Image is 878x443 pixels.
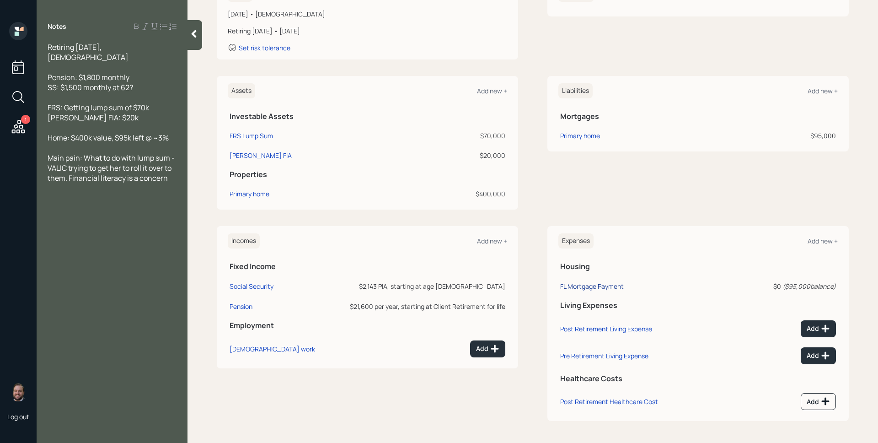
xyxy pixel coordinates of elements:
button: Add [801,393,836,410]
div: $400,000 [415,189,505,199]
div: [DEMOGRAPHIC_DATA] work [230,345,315,353]
div: $2,143 PIA, starting at age [DEMOGRAPHIC_DATA] [330,281,505,291]
div: Add [807,397,830,406]
div: $95,000 [727,131,836,140]
div: $0 [729,281,836,291]
div: Primary home [560,131,600,140]
div: Primary home [230,189,269,199]
div: $70,000 [415,131,505,140]
div: $20,000 [415,151,505,160]
button: Add [801,347,836,364]
h6: Expenses [558,233,594,249]
span: Home: $400k value, $95k left @ ~3% [48,133,169,143]
h5: Employment [230,321,505,330]
div: $21,600 per year, starting at Client Retirement for life [330,302,505,311]
h5: Mortgages [560,112,836,121]
span: Retiring [DATE], [DEMOGRAPHIC_DATA] [48,42,128,62]
div: Add new + [808,237,838,245]
div: FRS Lump Sum [230,131,273,140]
button: Add [801,320,836,337]
div: [PERSON_NAME] FIA [230,151,292,160]
label: Notes [48,22,66,31]
h6: Liabilities [558,83,593,98]
div: Add new + [477,86,507,95]
div: Add new + [477,237,507,245]
div: Set risk tolerance [239,43,290,52]
div: Add [476,344,499,353]
i: ( $95,000 balance) [782,282,836,291]
span: Main pain: What to do with lump sum - VALIC trying to get her to roll it over to them. Financial ... [48,153,176,183]
div: Post Retirement Healthcare Cost [560,397,658,406]
div: Post Retirement Living Expense [560,324,652,333]
div: Pre Retirement Living Expense [560,351,648,360]
div: Log out [7,412,29,421]
div: Pension [230,302,252,311]
img: james-distasi-headshot.png [9,383,27,401]
div: 1 [21,115,30,124]
span: FRS: Getting lump sum of $70k [PERSON_NAME] FIA: $20k [48,103,149,123]
div: [DATE] • [DEMOGRAPHIC_DATA] [228,9,507,19]
h5: Living Expenses [560,301,836,310]
div: Add [807,351,830,360]
div: Social Security [230,282,273,291]
h5: Investable Assets [230,112,505,121]
h5: Healthcare Costs [560,374,836,383]
h5: Housing [560,262,836,271]
div: Add [807,324,830,333]
div: Add new + [808,86,838,95]
button: Add [470,340,505,357]
span: Pension: $1,800 monthly SS: $1,500 monthly at 62? [48,72,133,92]
h6: Assets [228,83,255,98]
h5: Properties [230,170,505,179]
h6: Incomes [228,233,260,249]
div: FL Mortgage Payment [560,282,624,291]
h5: Fixed Income [230,262,505,271]
div: Retiring [DATE] • [DATE] [228,26,507,36]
